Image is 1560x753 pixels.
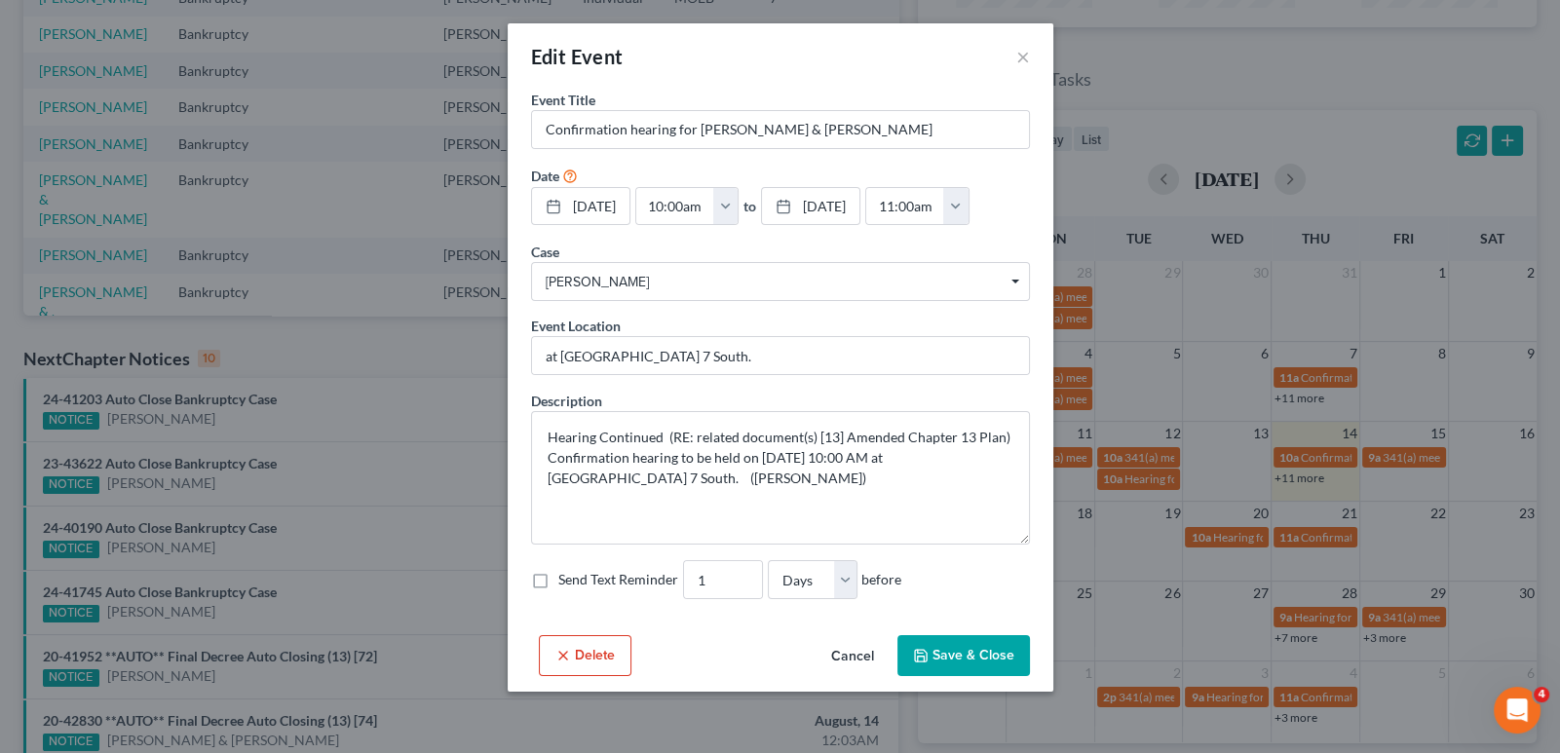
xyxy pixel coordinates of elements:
button: Delete [539,635,631,676]
span: Select box activate [531,262,1030,301]
a: [DATE] [762,188,859,225]
span: Edit Event [531,45,624,68]
a: [DATE] [532,188,629,225]
label: to [743,196,756,216]
button: Save & Close [897,635,1030,676]
label: Case [531,242,559,262]
input: -- : -- [636,188,714,225]
span: before [861,570,901,589]
iframe: Intercom live chat [1494,687,1541,734]
label: Send Text Reminder [558,570,678,589]
span: Event Title [531,92,595,108]
button: × [1016,45,1030,68]
label: Event Location [531,316,621,336]
span: [PERSON_NAME] [546,272,1015,292]
input: Enter event name... [532,111,1029,148]
input: -- [684,561,762,598]
button: Cancel [816,637,890,676]
input: Enter location... [532,337,1029,374]
label: Date [531,166,559,186]
span: 4 [1534,687,1549,702]
label: Description [531,391,602,411]
input: -- : -- [866,188,944,225]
